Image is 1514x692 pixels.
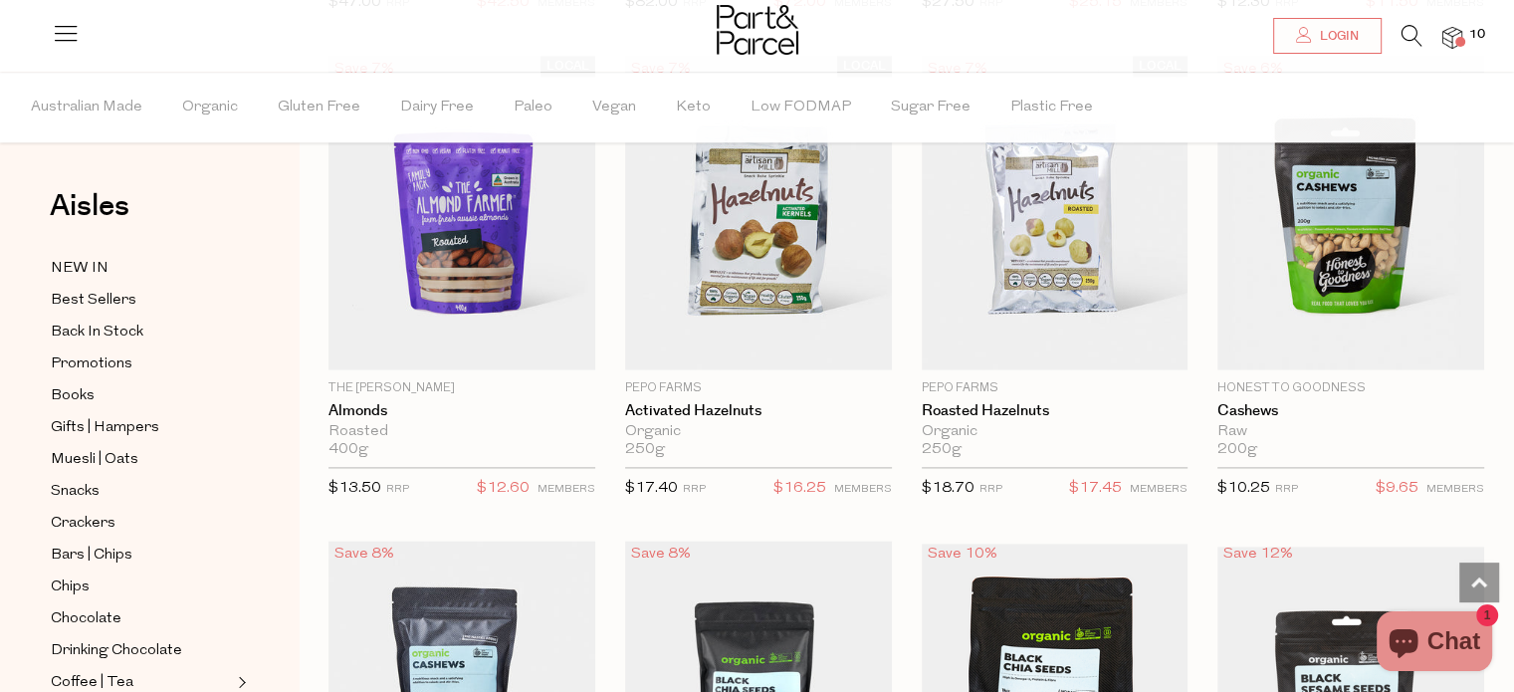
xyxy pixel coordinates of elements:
a: Login [1273,18,1382,54]
img: Activated Hazelnuts [625,55,892,369]
a: NEW IN [51,256,232,281]
a: Aisles [50,191,129,241]
a: Muesli | Oats [51,447,232,472]
span: Sugar Free [891,73,971,142]
small: MEMBERS [1426,484,1484,495]
div: Save 12% [1217,541,1299,568]
a: Cashews [1217,402,1484,420]
span: $17.45 [1069,476,1122,502]
a: Drinking Chocolate [51,638,232,663]
span: 400g [328,441,368,459]
span: Muesli | Oats [51,448,138,472]
div: Roasted [328,423,595,441]
a: Chocolate [51,606,232,631]
span: $10.25 [1217,481,1270,496]
span: Gluten Free [278,73,360,142]
a: Back In Stock [51,320,232,345]
span: Promotions [51,352,132,376]
span: Low FODMAP [751,73,851,142]
span: Aisles [50,184,129,228]
div: Organic [922,423,1189,441]
span: Drinking Chocolate [51,639,182,663]
span: Gifts | Hampers [51,416,159,440]
span: 200g [1217,441,1257,459]
span: Crackers [51,512,115,536]
p: Pepo Farms [922,379,1189,397]
span: NEW IN [51,257,108,281]
a: Snacks [51,479,232,504]
span: Organic [182,73,238,142]
img: Cashews [1217,55,1484,369]
span: $12.60 [477,476,530,502]
span: Plastic Free [1010,73,1093,142]
a: Books [51,383,232,408]
a: Bars | Chips [51,543,232,568]
a: 10 [1442,27,1462,48]
span: 10 [1464,26,1490,44]
a: Almonds [328,402,595,420]
span: $16.25 [773,476,826,502]
span: $17.40 [625,481,678,496]
a: Gifts | Hampers [51,415,232,440]
span: Dairy Free [400,73,474,142]
a: Promotions [51,351,232,376]
span: Best Sellers [51,289,136,313]
a: Best Sellers [51,288,232,313]
a: Chips [51,575,232,599]
div: Organic [625,423,892,441]
img: Almonds [328,55,595,369]
small: RRP [1275,484,1298,495]
div: Raw [1217,423,1484,441]
div: Save 8% [625,541,697,568]
small: MEMBERS [1130,484,1188,495]
span: 250g [922,441,962,459]
p: Honest to Goodness [1217,379,1484,397]
a: Activated Hazelnuts [625,402,892,420]
span: Back In Stock [51,321,143,345]
small: MEMBERS [834,484,892,495]
img: Roasted Hazelnuts [922,55,1189,369]
small: MEMBERS [538,484,595,495]
span: 250g [625,441,665,459]
span: Books [51,384,95,408]
span: $9.65 [1376,476,1418,502]
span: $13.50 [328,481,381,496]
span: Chocolate [51,607,121,631]
p: The [PERSON_NAME] [328,379,595,397]
span: Bars | Chips [51,544,132,568]
span: $18.70 [922,481,974,496]
span: Snacks [51,480,100,504]
inbox-online-store-chat: Shopify online store chat [1371,611,1498,676]
span: Paleo [514,73,552,142]
span: Chips [51,576,90,599]
a: Roasted Hazelnuts [922,402,1189,420]
span: Login [1315,28,1359,45]
p: Pepo Farms [625,379,892,397]
div: Save 8% [328,541,400,568]
small: RRP [683,484,706,495]
div: Save 10% [922,541,1003,568]
span: Keto [676,73,711,142]
small: RRP [386,484,409,495]
small: RRP [979,484,1002,495]
span: Vegan [592,73,636,142]
span: Australian Made [31,73,142,142]
a: Crackers [51,511,232,536]
img: Part&Parcel [717,5,798,55]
